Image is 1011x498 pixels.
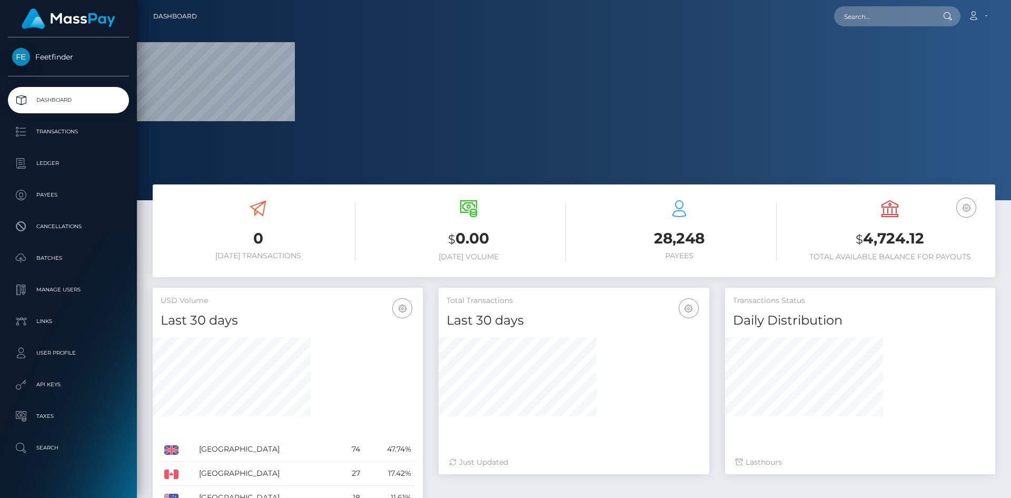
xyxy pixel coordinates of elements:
small: $ [448,232,455,247]
h3: 0 [161,228,355,249]
h3: 4,724.12 [792,228,987,250]
p: Payees [12,187,125,203]
td: 27 [338,462,364,486]
a: Dashboard [153,5,197,27]
h6: Total Available Balance for Payouts [792,252,987,261]
h5: USD Volume [161,296,415,306]
p: Links [12,314,125,329]
h5: Transactions Status [733,296,987,306]
p: Search [12,440,125,456]
img: MassPay Logo [22,8,115,29]
h6: Payees [582,251,777,260]
h6: [DATE] Volume [371,252,566,261]
p: Transactions [12,124,125,140]
a: API Keys [8,372,129,398]
img: CA.png [164,470,179,479]
p: Dashboard [12,92,125,108]
a: User Profile [8,340,129,366]
a: Search [8,435,129,461]
h4: Daily Distribution [733,311,987,330]
a: Manage Users [8,277,129,303]
h3: 0.00 [371,228,566,250]
small: $ [856,232,863,247]
h3: 28,248 [582,228,777,249]
p: Ledger [12,155,125,171]
a: Ledger [8,150,129,177]
h4: Last 30 days [161,311,415,330]
p: Manage Users [12,282,125,298]
p: User Profile [12,345,125,361]
a: Cancellations [8,213,129,240]
div: Last hours [736,457,985,468]
p: Cancellations [12,219,125,235]
td: [GEOGRAPHIC_DATA] [195,462,338,486]
td: 47.74% [364,437,415,462]
a: Taxes [8,403,129,429]
img: GB.png [164,445,179,455]
td: 17.42% [364,462,415,486]
a: Batches [8,245,129,271]
h6: [DATE] Transactions [161,251,355,260]
a: Links [8,308,129,335]
a: Transactions [8,119,129,145]
p: Taxes [12,408,125,424]
a: Dashboard [8,87,129,113]
img: Feetfinder [12,48,30,66]
td: [GEOGRAPHIC_DATA] [195,437,338,462]
h4: Last 30 days [447,311,701,330]
p: API Keys [12,377,125,393]
td: 74 [338,437,364,462]
a: Payees [8,182,129,208]
input: Search... [834,6,933,26]
div: Just Updated [449,457,698,468]
h5: Total Transactions [447,296,701,306]
span: Feetfinder [8,52,129,62]
p: Batches [12,250,125,266]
